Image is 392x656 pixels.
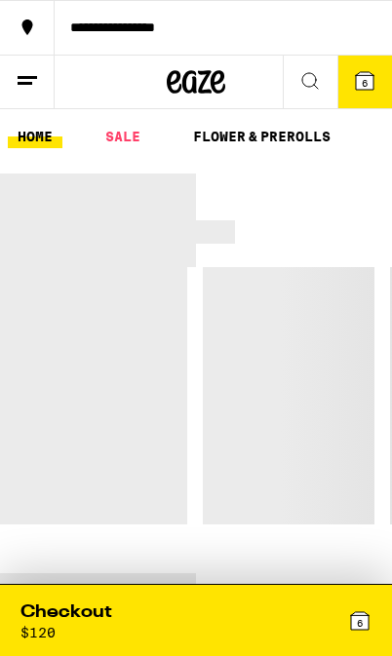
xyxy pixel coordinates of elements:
a: HOME [8,125,62,148]
button: 6 [337,56,392,108]
div: Checkout [20,600,112,625]
div: $ 120 [20,625,56,640]
a: SALE [96,125,150,148]
span: 6 [357,617,363,629]
a: FLOWER & PREROLLS [183,125,340,148]
span: 6 [362,77,368,89]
